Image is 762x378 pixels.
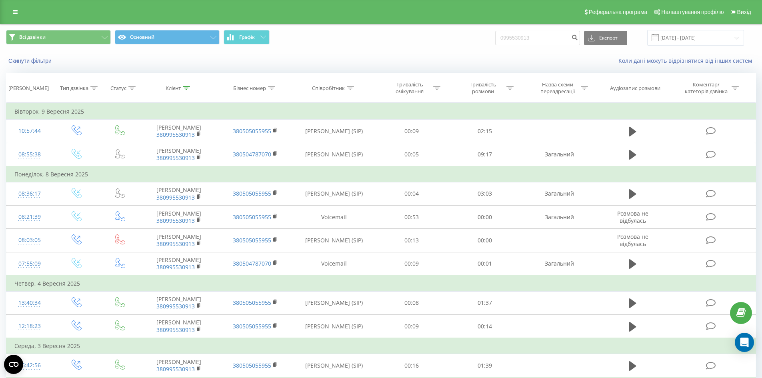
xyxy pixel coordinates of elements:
[618,57,756,64] a: Коли дані можуть відрізнятися вiд інших систем
[617,233,648,248] span: Розмова не відбулась
[156,302,195,310] a: 380995530913
[375,315,448,338] td: 00:09
[156,131,195,138] a: 380995530913
[536,81,579,95] div: Назва схеми переадресації
[166,85,181,92] div: Клієнт
[110,85,126,92] div: Статус
[617,210,648,224] span: Розмова не відбулась
[14,186,45,202] div: 08:36:17
[521,206,597,229] td: Загальний
[156,194,195,201] a: 380995530913
[737,9,751,15] span: Вихід
[521,143,597,166] td: Загальний
[448,182,522,205] td: 03:03
[141,206,217,229] td: [PERSON_NAME]
[375,354,448,378] td: 00:16
[141,120,217,143] td: [PERSON_NAME]
[388,81,431,95] div: Тривалість очікування
[6,276,756,292] td: Четвер, 4 Вересня 2025
[233,190,271,197] a: 380505055955
[141,252,217,276] td: [PERSON_NAME]
[448,229,522,252] td: 00:00
[19,34,46,40] span: Всі дзвінки
[233,299,271,306] a: 380505055955
[14,318,45,334] div: 12:18:23
[156,326,195,334] a: 380995530913
[293,120,375,143] td: [PERSON_NAME] (SIP)
[448,252,522,276] td: 00:01
[14,209,45,225] div: 08:21:39
[14,232,45,248] div: 08:03:05
[293,252,375,276] td: Voicemail
[6,57,56,64] button: Скинути фільтри
[141,143,217,166] td: [PERSON_NAME]
[14,295,45,311] div: 13:40:34
[375,120,448,143] td: 00:09
[141,291,217,314] td: [PERSON_NAME]
[521,252,597,276] td: Загальний
[115,30,220,44] button: Основний
[661,9,724,15] span: Налаштування профілю
[375,291,448,314] td: 00:08
[233,322,271,330] a: 380505055955
[14,147,45,162] div: 08:55:38
[233,236,271,244] a: 380505055955
[233,85,266,92] div: Бізнес номер
[156,365,195,373] a: 380995530913
[683,81,730,95] div: Коментар/категорія дзвінка
[14,256,45,272] div: 07:55:09
[589,9,648,15] span: Реферальна програма
[375,252,448,276] td: 00:09
[293,291,375,314] td: [PERSON_NAME] (SIP)
[14,358,45,373] div: 16:42:56
[156,154,195,162] a: 380995530913
[60,85,88,92] div: Тип дзвінка
[293,206,375,229] td: Voicemail
[293,182,375,205] td: [PERSON_NAME] (SIP)
[239,34,255,40] span: Графік
[14,123,45,139] div: 10:57:44
[233,150,271,158] a: 380504787070
[610,85,660,92] div: Аудіозапис розмови
[448,120,522,143] td: 02:15
[448,143,522,166] td: 09:17
[448,291,522,314] td: 01:37
[156,240,195,248] a: 380995530913
[156,217,195,224] a: 380995530913
[6,104,756,120] td: Вівторок, 9 Вересня 2025
[312,85,345,92] div: Співробітник
[224,30,270,44] button: Графік
[141,354,217,378] td: [PERSON_NAME]
[375,143,448,166] td: 00:05
[141,229,217,252] td: [PERSON_NAME]
[233,260,271,267] a: 380504787070
[6,338,756,354] td: Середа, 3 Вересня 2025
[735,333,754,352] div: Open Intercom Messenger
[293,143,375,166] td: [PERSON_NAME] (SIP)
[462,81,504,95] div: Тривалість розмови
[293,315,375,338] td: [PERSON_NAME] (SIP)
[233,213,271,221] a: 380505055955
[6,166,756,182] td: Понеділок, 8 Вересня 2025
[6,30,111,44] button: Всі дзвінки
[156,263,195,271] a: 380995530913
[375,206,448,229] td: 00:53
[448,315,522,338] td: 00:14
[375,229,448,252] td: 00:13
[233,127,271,135] a: 380505055955
[495,31,580,45] input: Пошук за номером
[448,354,522,378] td: 01:39
[8,85,49,92] div: [PERSON_NAME]
[293,229,375,252] td: [PERSON_NAME] (SIP)
[584,31,627,45] button: Експорт
[293,354,375,378] td: [PERSON_NAME] (SIP)
[233,362,271,369] a: 380505055955
[521,182,597,205] td: Загальний
[141,315,217,338] td: [PERSON_NAME]
[141,182,217,205] td: [PERSON_NAME]
[448,206,522,229] td: 00:00
[375,182,448,205] td: 00:04
[4,355,23,374] button: Open CMP widget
